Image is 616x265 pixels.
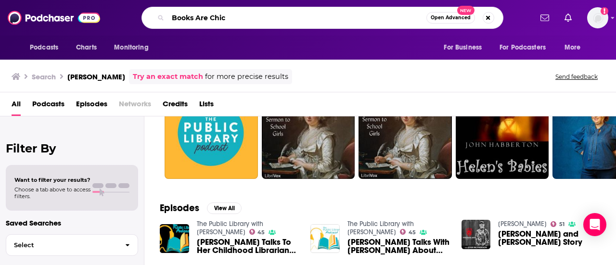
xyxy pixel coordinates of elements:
[141,7,503,29] div: Search podcasts, credits, & more...
[500,41,546,54] span: For Podcasters
[197,238,299,254] span: [PERSON_NAME] Talks To Her Childhood Librarian Mrs. Little About Being True Book Lovers
[551,221,565,227] a: 51
[498,230,601,246] span: [PERSON_NAME] and [PERSON_NAME] Story
[160,202,199,214] h2: Episodes
[160,202,242,214] a: EpisodesView All
[257,230,265,235] span: 45
[114,41,148,54] span: Monitoring
[197,220,263,236] a: The Public Library with Helen Little
[23,38,71,57] button: open menu
[6,242,117,248] span: Select
[6,234,138,256] button: Select
[601,7,608,15] svg: Add a profile image
[498,220,547,228] a: Josh McPherson
[347,238,450,254] span: [PERSON_NAME] Talks With [PERSON_NAME] About Their Dual Passions In Reading & Writing
[107,38,161,57] button: open menu
[552,73,601,81] button: Send feedback
[583,213,606,236] div: Open Intercom Messenger
[6,141,138,155] h2: Filter By
[76,41,97,54] span: Charts
[559,222,565,227] span: 51
[426,12,475,24] button: Open AdvancedNew
[70,38,103,57] a: Charts
[165,86,258,179] a: 45
[32,72,56,81] h3: Search
[133,71,203,82] a: Try an exact match
[558,38,593,57] button: open menu
[498,230,601,246] a: Greg and Helen Little's Story
[67,72,125,81] h3: [PERSON_NAME]
[199,96,214,116] a: Lists
[207,202,242,214] button: View All
[587,7,608,28] img: User Profile
[431,15,471,20] span: Open Advanced
[310,224,340,253] img: Emily Lee Talks With Helen Little About Their Dual Passions In Reading & Writing
[249,229,265,235] a: 45
[163,96,188,116] a: Credits
[30,41,58,54] span: Podcasts
[76,96,107,116] a: Episodes
[493,38,560,57] button: open menu
[119,96,151,116] span: Networks
[565,41,581,54] span: More
[457,6,475,15] span: New
[32,96,64,116] a: Podcasts
[12,96,21,116] a: All
[462,220,491,249] img: Greg and Helen Little's Story
[347,238,450,254] a: Emily Lee Talks With Helen Little About Their Dual Passions In Reading & Writing
[587,7,608,28] span: Logged in as sierra.swanson
[197,238,299,254] a: Helen Little Talks To Her Childhood Librarian Mrs. Little About Being True Book Lovers
[8,9,100,27] img: Podchaser - Follow, Share and Rate Podcasts
[347,220,414,236] a: The Public Library with Helen Little
[14,186,90,200] span: Choose a tab above to access filters.
[205,71,288,82] span: for more precise results
[160,224,189,253] img: Helen Little Talks To Her Childhood Librarian Mrs. Little About Being True Book Lovers
[6,218,138,227] p: Saved Searches
[537,10,553,26] a: Show notifications dropdown
[14,177,90,183] span: Want to filter your results?
[587,7,608,28] button: Show profile menu
[409,230,416,235] span: 45
[444,41,482,54] span: For Business
[561,10,576,26] a: Show notifications dropdown
[400,229,416,235] a: 45
[437,38,494,57] button: open menu
[168,10,426,25] input: Search podcasts, credits, & more...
